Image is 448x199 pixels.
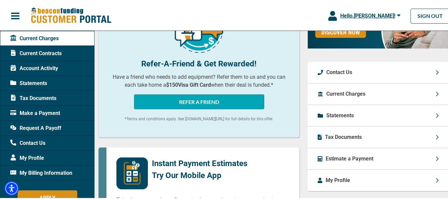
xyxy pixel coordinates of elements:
span: Make a Payment [10,108,60,116]
span: Statements [10,78,47,86]
p: Try Our Mobile App [152,168,247,180]
img: Beacon Funding Customer Portal Logo [31,6,111,23]
p: *Terms and conditions apply. See [DOMAIN_NAME][URL] for full details for this offer. [109,115,289,121]
span: Contact Us [10,138,45,146]
span: Current Charges [10,34,59,42]
img: mobile-app-logo.png [116,156,148,188]
button: REFER A FRIEND [134,93,264,108]
p: Have a friend who needs to add equipment? Refer them to us and you can each take home a when thei... [109,72,289,88]
p: My Profile [326,175,350,183]
p: Statements [326,111,354,119]
span: Request A Payoff [10,123,61,131]
p: Estimate a Payment [326,154,373,162]
span: My Billing Information [10,168,72,176]
span: Tax Documents [10,93,56,101]
div: Accessibility Menu [4,180,19,195]
p: Instant Payment Estimates [152,156,247,168]
p: Tax Documents [325,132,362,140]
p: Contact Us [326,67,352,75]
p: Current Charges [326,89,365,97]
b: $150 Visa Gift Card [166,81,211,87]
span: My Profile [10,153,44,161]
span: Current Contracts [10,49,62,56]
span: Hello, [PERSON_NAME] ! [340,12,395,18]
p: Refer-A-Friend & Get Rewarded! [109,57,289,69]
span: Account Activity [10,63,58,71]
